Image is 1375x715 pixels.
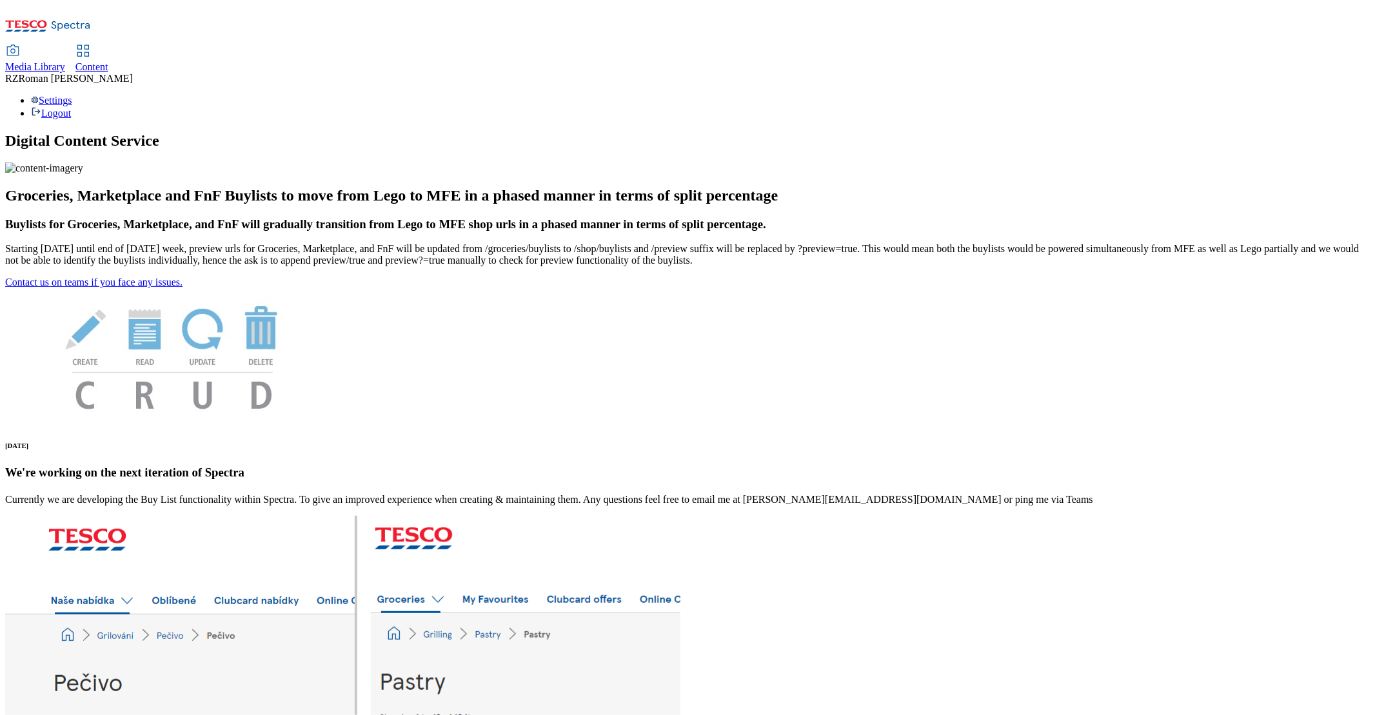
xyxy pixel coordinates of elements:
[5,494,1370,505] p: Currently we are developing the Buy List functionality within Spectra. To give an improved experi...
[31,108,71,119] a: Logout
[5,162,83,174] img: content-imagery
[5,73,18,84] span: RZ
[5,288,341,423] img: News Image
[5,243,1370,266] p: Starting [DATE] until end of [DATE] week, preview urls for Groceries, Marketplace, and FnF will b...
[18,73,132,84] span: Roman [PERSON_NAME]
[75,61,108,72] span: Content
[5,132,1370,150] h1: Digital Content Service
[5,217,1370,231] h3: Buylists for Groceries, Marketplace, and FnF will gradually transition from Lego to MFE shop urls...
[5,61,65,72] span: Media Library
[5,442,1370,449] h6: [DATE]
[31,95,72,106] a: Settings
[75,46,108,73] a: Content
[5,465,1370,480] h3: We're working on the next iteration of Spectra
[5,277,183,288] a: Contact us on teams if you face any issues.
[5,46,65,73] a: Media Library
[5,187,1370,204] h2: Groceries, Marketplace and FnF Buylists to move from Lego to MFE in a phased manner in terms of s...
